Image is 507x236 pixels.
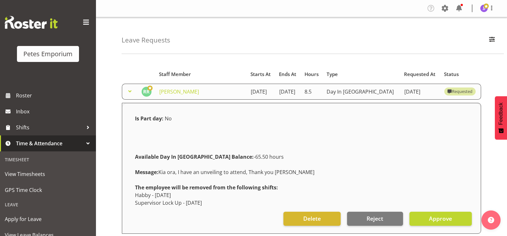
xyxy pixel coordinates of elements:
strong: The employee will be removed from the following shifts: [135,184,278,191]
button: Approve [409,212,472,226]
span: Apply for Leave [5,214,91,224]
img: ruth-robertson-taylor722.jpg [141,87,152,97]
span: Ends At [279,71,296,78]
span: Delete [303,214,321,223]
img: Rosterit website logo [5,16,58,29]
span: GPS Time Clock [5,185,91,195]
span: Reject [367,214,383,223]
span: Inbox [16,107,93,116]
td: [DATE] [275,84,301,100]
span: Supervisor Lock Up - [DATE] [135,199,202,206]
div: Leave [2,198,94,211]
span: Shifts [16,123,83,132]
td: Day In [GEOGRAPHIC_DATA] [323,84,400,100]
div: Timesheet [2,153,94,166]
strong: Message: [135,169,158,176]
div: Requested [448,88,472,95]
button: Delete [283,212,340,226]
div: -65.50 hours [131,149,472,164]
span: Habby - [DATE] [135,192,171,199]
button: Filter Employees [485,33,499,47]
span: Status [444,71,459,78]
a: Apply for Leave [2,211,94,227]
button: Feedback - Show survey [495,96,507,140]
span: Staff Member [159,71,191,78]
span: Approve [429,214,452,223]
button: Reject [347,212,403,226]
a: [PERSON_NAME] [159,88,199,95]
span: Type [327,71,338,78]
span: Requested At [404,71,435,78]
span: Starts At [250,71,271,78]
td: [DATE] [400,84,440,100]
span: Roster [16,91,93,100]
span: Hours [305,71,319,78]
strong: Available Day In [GEOGRAPHIC_DATA] Balance: [135,153,254,160]
td: [DATE] [247,84,275,100]
a: View Timesheets [2,166,94,182]
div: Kia ora, I have an unveiling to attend, Thank you [PERSON_NAME] [131,164,472,180]
div: Petes Emporium [23,49,73,59]
strong: Is Part day: [135,115,163,122]
span: Time & Attendance [16,139,83,148]
td: 8.5 [301,84,323,100]
h4: Leave Requests [122,36,170,44]
span: No [165,115,172,122]
span: View Timesheets [5,169,91,179]
img: janelle-jonkers702.jpg [480,4,488,12]
img: help-xxl-2.png [488,217,494,223]
span: Feedback [498,103,504,125]
a: GPS Time Clock [2,182,94,198]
